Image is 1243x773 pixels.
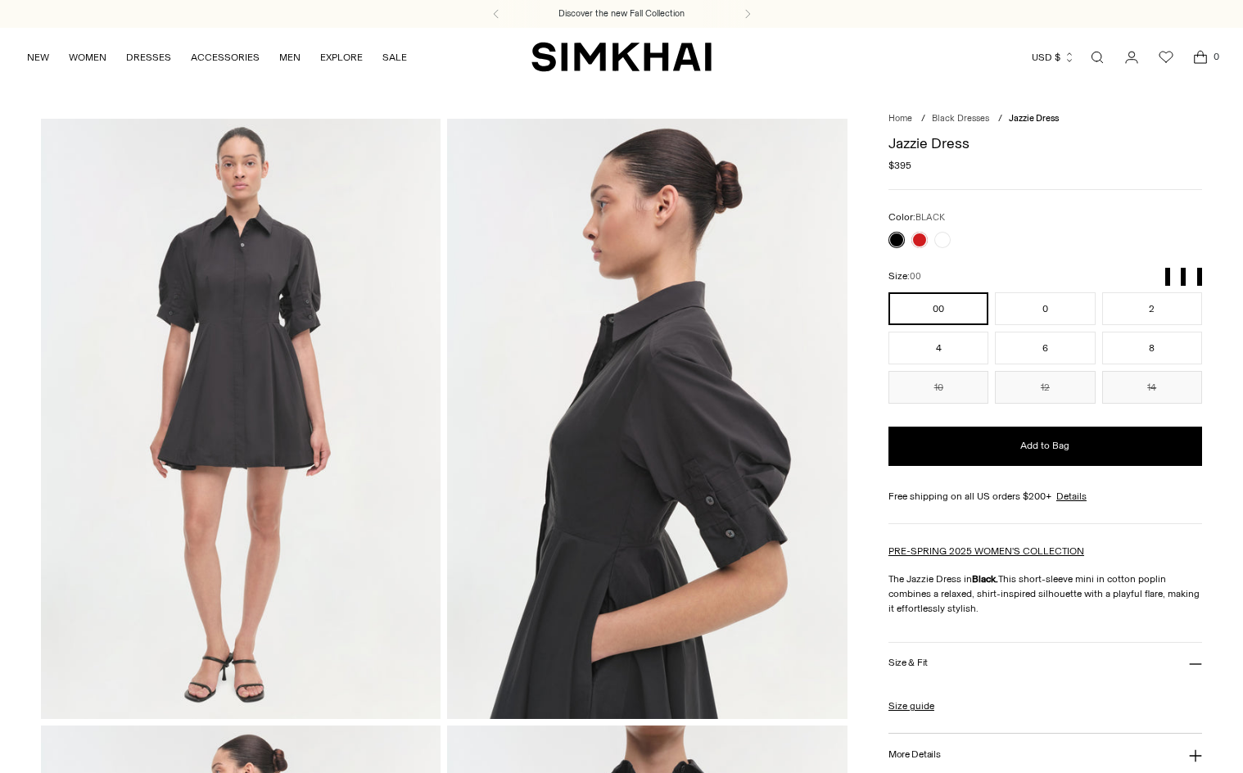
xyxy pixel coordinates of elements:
[531,41,712,73] a: SIMKHAI
[69,39,106,75] a: WOMEN
[888,698,934,713] a: Size guide
[888,332,988,364] button: 4
[910,271,921,282] span: 00
[888,210,945,225] label: Color:
[41,119,441,719] img: Jazzie Dress
[995,332,1095,364] button: 6
[888,489,1202,504] div: Free shipping on all US orders $200+
[921,112,925,126] div: /
[888,112,1202,126] nav: breadcrumbs
[888,371,988,404] button: 10
[1115,41,1148,74] a: Go to the account page
[126,39,171,75] a: DRESSES
[888,427,1202,466] button: Add to Bag
[915,212,945,223] span: BLACK
[1150,41,1182,74] a: Wishlist
[972,573,998,585] strong: Black.
[998,112,1002,126] div: /
[888,269,921,284] label: Size:
[1184,41,1217,74] a: Open cart modal
[1020,439,1069,453] span: Add to Bag
[932,113,989,124] a: Black Dresses
[1102,292,1202,325] button: 2
[558,7,685,20] a: Discover the new Fall Collection
[320,39,363,75] a: EXPLORE
[1032,39,1075,75] button: USD $
[1056,489,1087,504] a: Details
[888,643,1202,685] button: Size & Fit
[279,39,301,75] a: MEN
[995,371,1095,404] button: 12
[447,119,847,719] img: Jazzie Dress
[191,39,260,75] a: ACCESSORIES
[27,39,49,75] a: NEW
[888,136,1202,151] h1: Jazzie Dress
[888,749,940,760] h3: More Details
[888,545,1084,557] a: PRE-SPRING 2025 WOMEN'S COLLECTION
[888,292,988,325] button: 00
[1081,41,1114,74] a: Open search modal
[382,39,407,75] a: SALE
[888,658,928,668] h3: Size & Fit
[1209,49,1223,64] span: 0
[995,292,1095,325] button: 0
[1102,332,1202,364] button: 8
[888,158,911,173] span: $395
[888,113,912,124] a: Home
[1102,371,1202,404] button: 14
[888,572,1202,616] p: The Jazzie Dress in This short-sleeve mini in cotton poplin combines a relaxed, shirt-inspired si...
[1009,113,1059,124] span: Jazzie Dress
